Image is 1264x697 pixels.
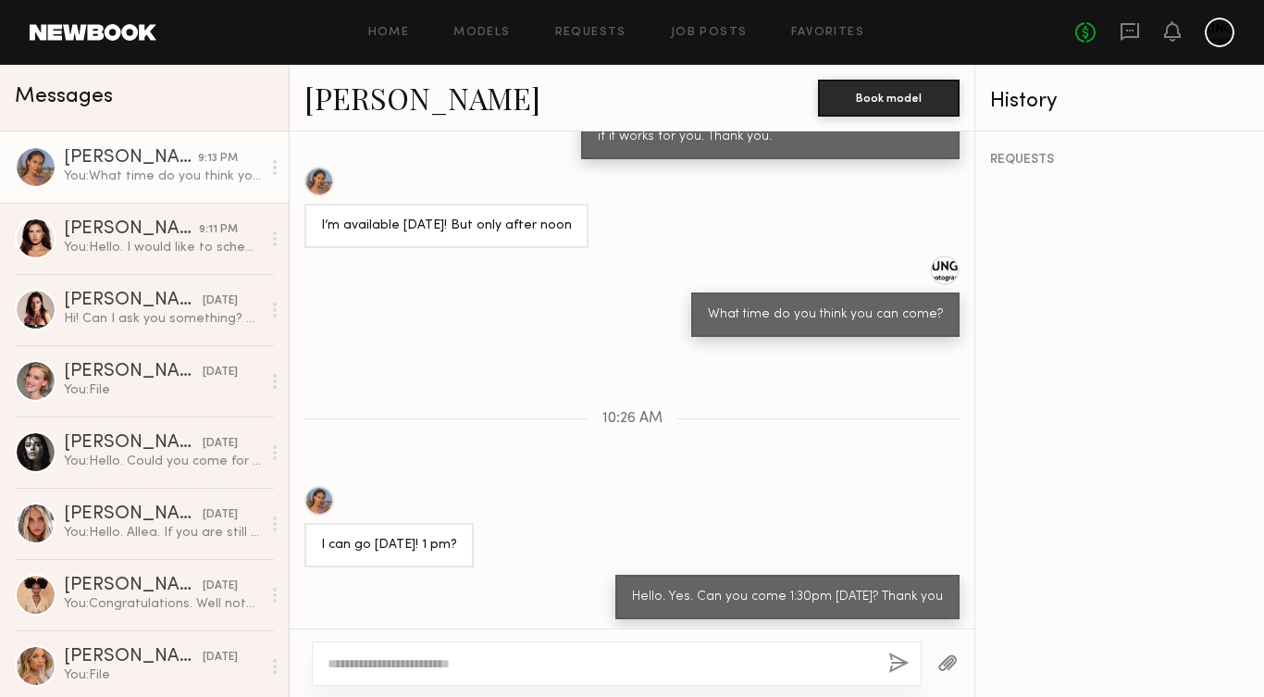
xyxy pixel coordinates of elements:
[671,27,748,39] a: Job Posts
[203,435,238,453] div: [DATE]
[602,411,663,427] span: 10:26 AM
[64,434,203,453] div: [PERSON_NAME]
[64,595,261,613] div: You: Congratulations. Well noted about your rate.
[64,453,261,470] div: You: Hello. Could you come for casting [DATE] afternoon around 2pm or [DATE] 11am? Please let me ...
[321,216,572,237] div: I’m available [DATE]! But only after noon
[203,292,238,310] div: [DATE]
[64,149,198,168] div: [PERSON_NAME]
[199,221,238,239] div: 9:11 PM
[64,239,261,256] div: You: Hello. I would like to schedule the casting session, and would like to propose [DATE] 12:00 ...
[64,648,203,666] div: [PERSON_NAME]
[203,649,238,666] div: [DATE]
[64,666,261,684] div: You: File
[555,27,626,39] a: Requests
[368,27,410,39] a: Home
[64,524,261,541] div: You: Hello. Allea. If you are still modeling in [GEOGRAPHIC_DATA], please let me know. Thank you.
[64,310,261,328] div: Hi! Can I ask you something? Do I need comp cards with me?
[708,305,943,326] div: What time do you think you can come?
[304,78,540,118] a: [PERSON_NAME]
[64,168,261,185] div: You: What time do you think you can come?
[453,27,510,39] a: Models
[632,587,943,608] div: Hello. Yes. Can you come 1:30pm [DATE]? Thank you
[203,506,238,524] div: [DATE]
[818,80,960,117] button: Book model
[64,505,203,524] div: [PERSON_NAME]
[203,364,238,381] div: [DATE]
[64,363,203,381] div: [PERSON_NAME]
[990,154,1249,167] div: REQUESTS
[198,150,238,168] div: 9:13 PM
[64,577,203,595] div: [PERSON_NAME]
[64,292,203,310] div: [PERSON_NAME]
[321,535,457,556] div: I can go [DATE]! 1 pm?
[203,578,238,595] div: [DATE]
[990,91,1249,112] div: History
[818,89,960,105] a: Book model
[15,86,113,107] span: Messages
[791,27,864,39] a: Favorites
[64,220,199,239] div: [PERSON_NAME]
[64,381,261,399] div: You: File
